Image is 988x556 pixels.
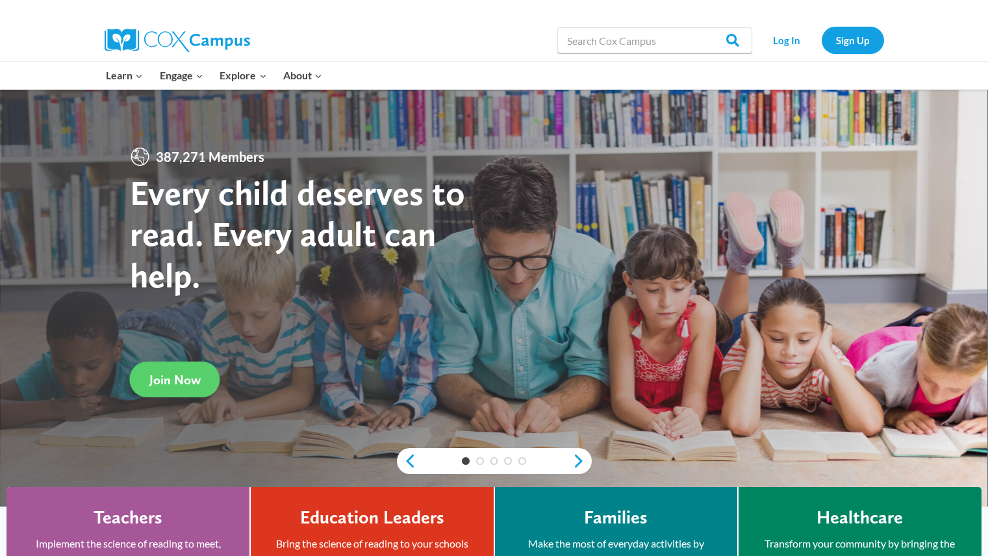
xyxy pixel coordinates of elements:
input: Search Cox Campus [557,27,752,53]
a: next [572,453,592,469]
a: 5 [518,457,526,465]
nav: Secondary Navigation [759,27,884,53]
div: content slider buttons [397,448,592,474]
strong: Every child deserves to read. Every adult can help. [130,172,465,296]
img: Cox Campus [105,29,250,52]
a: Log In [759,27,815,53]
span: 387,271 Members [151,146,270,167]
a: 2 [476,457,484,465]
span: Join Now [149,372,201,388]
h4: Families [584,507,648,529]
span: About [283,67,322,84]
a: Join Now [130,362,220,397]
a: 4 [504,457,512,465]
h4: Teachers [94,507,162,529]
a: 1 [462,457,470,465]
span: Engage [160,67,203,84]
span: Learn [106,67,143,84]
span: Explore [220,67,266,84]
nav: Primary Navigation [98,62,331,89]
a: previous [397,453,416,469]
a: 3 [490,457,498,465]
a: Sign Up [822,27,884,53]
h4: Education Leaders [300,507,444,529]
h4: Healthcare [817,507,903,529]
